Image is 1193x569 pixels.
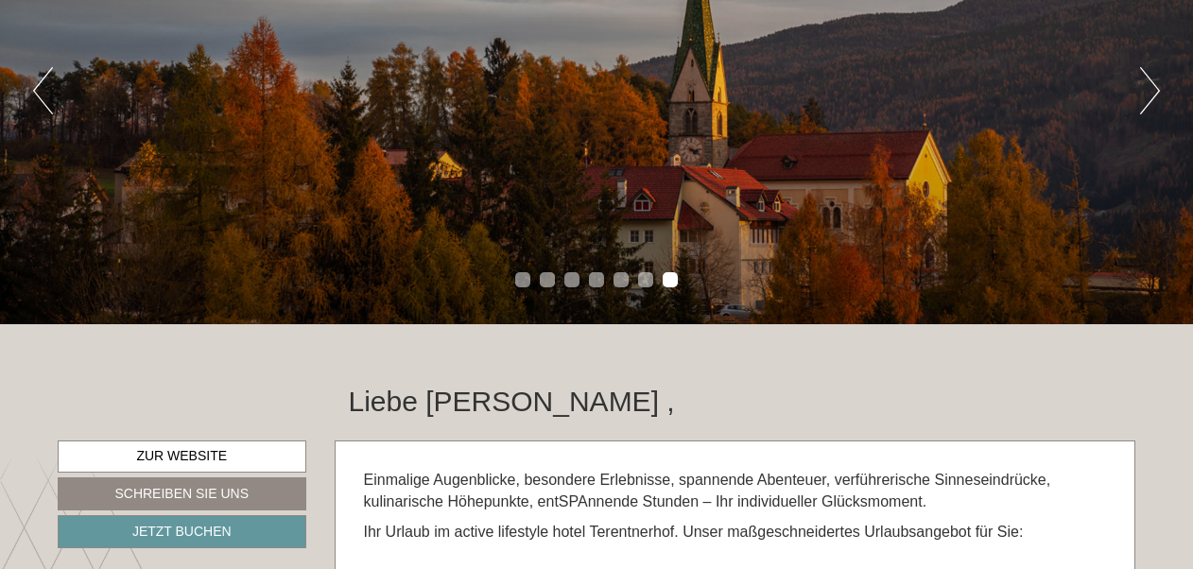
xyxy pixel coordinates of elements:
[364,470,1107,513] p: Einmalige Augenblicke, besondere Erlebnisse, spannende Abenteuer, verführerische Sinneseindrücke,...
[349,386,675,417] h1: Liebe [PERSON_NAME] ,
[58,477,306,510] a: Schreiben Sie uns
[364,522,1107,543] p: Ihr Urlaub im active lifestyle hotel Terentnerhof. Unser maßgeschneidertes Urlaubsangebot für Sie:
[58,515,306,548] a: Jetzt buchen
[1140,67,1160,114] button: Next
[58,440,306,473] a: Zur Website
[33,67,53,114] button: Previous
